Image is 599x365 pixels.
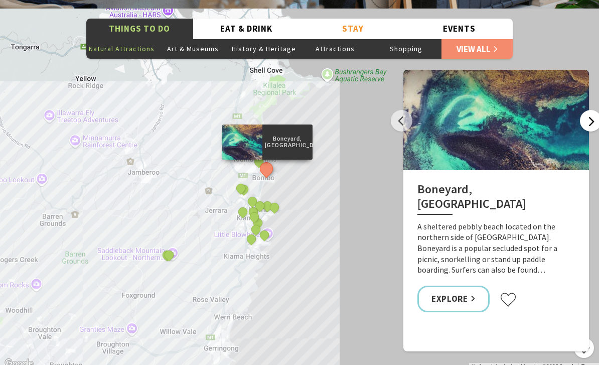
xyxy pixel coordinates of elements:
[441,39,513,59] a: View All
[245,232,258,246] button: See detail about Easts Beach, Kiama
[252,155,265,168] button: See detail about Cathedral Rocks, Kiama Downs
[228,39,299,59] button: History & Heritage
[417,286,490,312] a: Explore
[193,19,300,39] button: Eat & Drink
[248,210,261,223] button: See detail about Surf Beach, Kiama
[258,228,271,241] button: See detail about Little Blowhole, Kiama
[234,182,247,195] button: See detail about Spring Creek Wetlands and Bird Hide, Kiama
[299,19,406,39] button: Stay
[163,249,176,262] button: See detail about Saddleback Mountain Lookout, Kiama
[86,39,158,59] button: Natural Attractions
[250,223,263,236] button: See detail about Bonaira Native Gardens, Kiama
[257,159,275,178] button: See detail about Boneyard, Kiama
[417,182,575,215] h2: Boneyard, [GEOGRAPHIC_DATA]
[86,19,193,39] button: Things To Do
[406,19,513,39] button: Events
[246,195,259,208] button: See detail about Kiama Harbour
[391,110,412,132] button: Previous
[371,39,442,59] button: Shopping
[417,221,575,276] p: A sheltered pebbly beach located on the northern side of [GEOGRAPHIC_DATA]. Boneyard is a popular...
[268,201,281,214] button: See detail about Kiama Blowhole
[158,39,229,59] button: Art & Museums
[253,199,266,212] button: See detail about Black Beach, Kiama
[299,39,371,59] button: Attractions
[236,205,249,218] button: See detail about Kiama Coast Walk
[500,292,517,307] button: Click to favourite Boneyard, Kiama
[262,134,313,150] p: Boneyard, [GEOGRAPHIC_DATA]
